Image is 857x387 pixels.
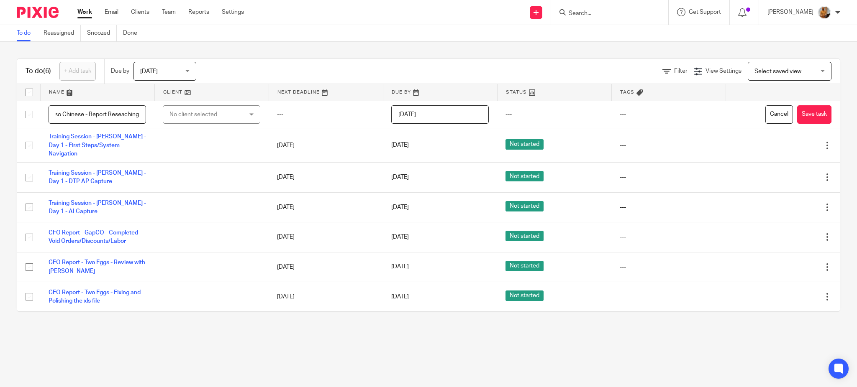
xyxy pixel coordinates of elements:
[269,101,383,128] td: ---
[620,173,717,181] div: ---
[269,252,383,282] td: [DATE]
[689,9,721,15] span: Get Support
[611,101,726,128] td: ---
[674,68,688,74] span: Filter
[505,231,544,241] span: Not started
[105,8,118,16] a: Email
[188,8,209,16] a: Reports
[49,134,146,157] a: Training Session - [PERSON_NAME] - Day 1 - First Steps/System Navigation
[49,230,138,244] a: CFO Report - GapCO - Completed Void Orders/Discounts/Labor
[49,170,146,184] a: Training Session - [PERSON_NAME] - Day 1 - DTP AP Capture
[391,174,409,180] span: [DATE]
[140,69,158,74] span: [DATE]
[706,68,742,74] span: View Settings
[767,8,813,16] p: [PERSON_NAME]
[505,139,544,150] span: Not started
[17,7,59,18] img: Pixie
[59,62,96,81] a: + Add task
[49,260,145,274] a: CFO Report - Two Eggs - Review with [PERSON_NAME]
[17,25,37,41] a: To do
[162,8,176,16] a: Team
[269,163,383,192] td: [DATE]
[131,8,149,16] a: Clients
[391,264,409,270] span: [DATE]
[391,294,409,300] span: [DATE]
[505,261,544,271] span: Not started
[77,8,92,16] a: Work
[620,203,717,211] div: ---
[391,234,409,240] span: [DATE]
[797,105,831,124] button: Save task
[49,200,146,214] a: Training Session - [PERSON_NAME] - Day 1 - AI Capture
[620,233,717,241] div: ---
[43,68,51,74] span: (6)
[222,8,244,16] a: Settings
[87,25,117,41] a: Snoozed
[620,293,717,301] div: ---
[505,171,544,181] span: Not started
[620,90,634,94] span: Tags
[26,67,51,76] h1: To do
[269,128,383,163] td: [DATE]
[818,6,831,19] img: 1234.JPG
[169,106,242,123] div: No client selected
[497,101,611,128] td: ---
[49,290,141,304] a: CFO Report - Two Eggs - Fixing and Polishing the xls file
[505,290,544,301] span: Not started
[391,105,489,124] input: Pick a date
[391,204,409,210] span: [DATE]
[505,201,544,211] span: Not started
[111,67,129,75] p: Due by
[49,105,146,124] input: Task name
[620,263,717,271] div: ---
[391,143,409,148] span: [DATE]
[123,25,144,41] a: Done
[765,105,793,124] button: Cancel
[269,222,383,252] td: [DATE]
[754,69,801,74] span: Select saved view
[44,25,81,41] a: Reassigned
[269,192,383,222] td: [DATE]
[620,141,717,150] div: ---
[568,10,643,18] input: Search
[269,282,383,311] td: [DATE]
